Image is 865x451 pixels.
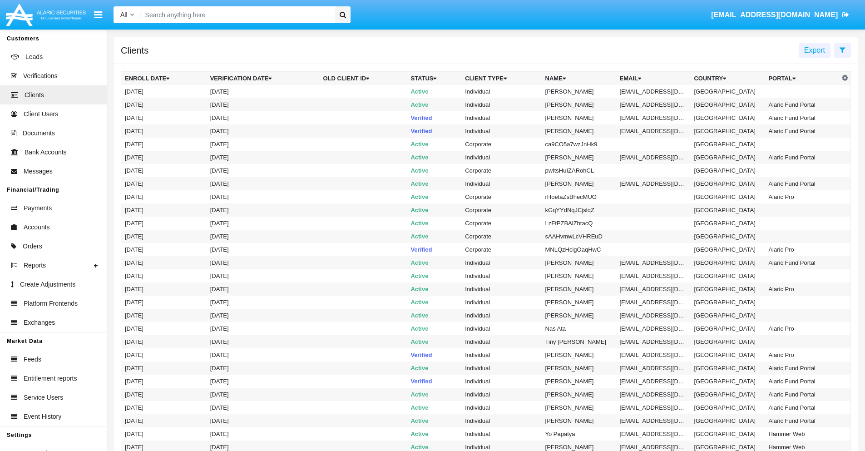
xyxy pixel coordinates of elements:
td: Individual [461,151,541,164]
td: Individual [461,269,541,282]
td: [GEOGRAPHIC_DATA] [690,362,765,375]
td: [DATE] [121,203,207,217]
span: Clients [25,90,44,100]
td: Alaric Fund Portal [765,177,839,190]
td: [DATE] [207,85,320,98]
td: [GEOGRAPHIC_DATA] [690,322,765,335]
th: Country [690,72,765,85]
td: rHoetaZsBhecMUO [542,190,616,203]
td: Individual [461,375,541,388]
span: Orders [23,242,42,251]
td: [DATE] [121,362,207,375]
td: Active [407,309,461,322]
td: [DATE] [207,401,320,414]
td: Alaric Fund Portal [765,111,839,124]
td: [DATE] [121,256,207,269]
span: Feeds [24,355,41,364]
td: [PERSON_NAME] [542,269,616,282]
td: [DATE] [121,85,207,98]
td: [EMAIL_ADDRESS][DOMAIN_NAME] [616,388,691,401]
td: [DATE] [207,151,320,164]
td: Active [407,177,461,190]
a: [EMAIL_ADDRESS][DOMAIN_NAME] [707,2,854,28]
td: Active [407,98,461,111]
td: Alaric Fund Portal [765,401,839,414]
td: [DATE] [121,375,207,388]
td: [DATE] [207,177,320,190]
td: [GEOGRAPHIC_DATA] [690,85,765,98]
td: Yo Papatya [542,427,616,441]
td: [PERSON_NAME] [542,111,616,124]
span: Service Users [24,393,63,402]
th: Portal [765,72,839,85]
td: [GEOGRAPHIC_DATA] [690,348,765,362]
td: [EMAIL_ADDRESS][DOMAIN_NAME] [616,269,691,282]
td: Active [407,296,461,309]
td: Active [407,138,461,151]
td: [DATE] [207,190,320,203]
td: [PERSON_NAME] [542,98,616,111]
span: [EMAIL_ADDRESS][DOMAIN_NAME] [711,11,838,19]
td: [DATE] [207,375,320,388]
td: [EMAIL_ADDRESS][DOMAIN_NAME] [616,362,691,375]
td: [DATE] [121,164,207,177]
th: Name [542,72,616,85]
td: [DATE] [207,335,320,348]
td: [EMAIL_ADDRESS][DOMAIN_NAME] [616,335,691,348]
span: Leads [25,52,43,62]
td: [DATE] [121,401,207,414]
td: [GEOGRAPHIC_DATA] [690,138,765,151]
td: [PERSON_NAME] [542,296,616,309]
td: [DATE] [121,269,207,282]
td: [PERSON_NAME] [542,388,616,401]
td: Active [407,401,461,414]
td: [DATE] [121,151,207,164]
td: Individual [461,414,541,427]
th: Verification date [207,72,320,85]
td: [EMAIL_ADDRESS][DOMAIN_NAME] [616,322,691,335]
td: [GEOGRAPHIC_DATA] [690,269,765,282]
input: Search [141,6,332,23]
td: Alaric Fund Portal [765,256,839,269]
td: [DATE] [121,309,207,322]
td: [PERSON_NAME] [542,124,616,138]
td: Corporate [461,190,541,203]
td: Corporate [461,203,541,217]
td: [EMAIL_ADDRESS][DOMAIN_NAME] [616,124,691,138]
td: [DATE] [207,296,320,309]
td: [EMAIL_ADDRESS][DOMAIN_NAME] [616,256,691,269]
span: Payments [24,203,52,213]
td: Active [407,217,461,230]
td: Hammer Web [765,427,839,441]
td: [GEOGRAPHIC_DATA] [690,256,765,269]
td: LzFtPZBAlZbtacQ [542,217,616,230]
td: Individual [461,177,541,190]
td: [DATE] [207,282,320,296]
td: [EMAIL_ADDRESS][DOMAIN_NAME] [616,296,691,309]
td: Alaric Fund Portal [765,362,839,375]
td: [DATE] [207,362,320,375]
td: [DATE] [121,177,207,190]
td: [PERSON_NAME] [542,309,616,322]
td: Individual [461,388,541,401]
td: [PERSON_NAME] [542,362,616,375]
th: Status [407,72,461,85]
td: Active [407,230,461,243]
td: Alaric Fund Portal [765,98,839,111]
td: Alaric Pro [765,322,839,335]
th: Old Client Id [320,72,407,85]
td: Alaric Pro [765,243,839,256]
td: [PERSON_NAME] [542,282,616,296]
td: Active [407,427,461,441]
a: All [114,10,141,20]
td: Individual [461,111,541,124]
td: [DATE] [121,217,207,230]
td: [EMAIL_ADDRESS][DOMAIN_NAME] [616,282,691,296]
td: [DATE] [121,98,207,111]
td: [PERSON_NAME] [542,401,616,414]
td: [EMAIL_ADDRESS][DOMAIN_NAME] [616,177,691,190]
td: [DATE] [207,124,320,138]
td: [GEOGRAPHIC_DATA] [690,124,765,138]
td: Active [407,256,461,269]
td: [EMAIL_ADDRESS][DOMAIN_NAME] [616,375,691,388]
